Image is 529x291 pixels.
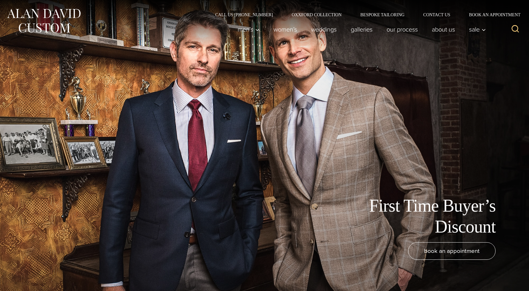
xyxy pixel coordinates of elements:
[424,246,480,255] span: book an appointment
[414,13,460,17] a: Contact Us
[231,23,489,36] nav: Primary Navigation
[282,13,351,17] a: Oxxford Collection
[355,195,496,237] h1: First Time Buyer’s Discount
[460,13,523,17] a: Book an Appointment
[304,23,344,36] a: weddings
[6,7,81,35] img: Alan David Custom
[238,26,260,33] span: Men’s
[408,242,496,260] a: book an appointment
[508,22,523,37] button: View Search Form
[344,23,380,36] a: Galleries
[267,23,304,36] a: Women’s
[380,23,425,36] a: Our Process
[206,13,523,17] nav: Secondary Navigation
[206,13,282,17] a: Call Us [PHONE_NUMBER]
[469,26,486,33] span: Sale
[351,13,414,17] a: Bespoke Tailoring
[425,23,462,36] a: About Us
